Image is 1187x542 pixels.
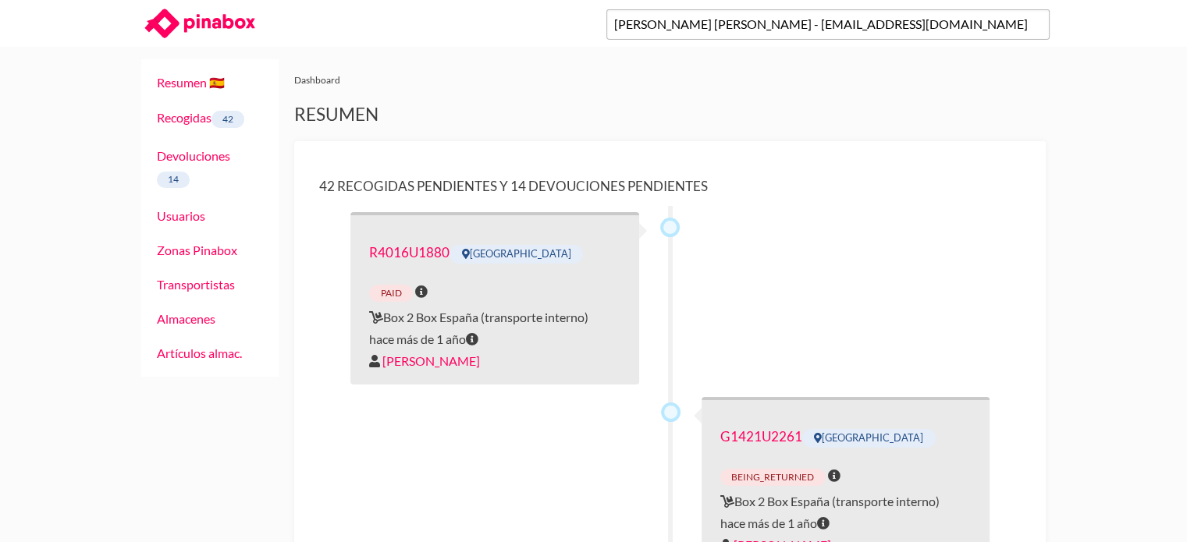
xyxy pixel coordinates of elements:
[350,212,639,384] div: Box 2 Box España (transporte interno) hace más de 1 año
[211,111,245,128] span: 42
[817,512,830,534] span: martes - 19/03/2024 - 09:00 AM
[369,244,450,260] a: Contacto: Sara Arias Cano, Teléfono: 603834132
[415,281,428,303] span: La fecha pasada y no está stored
[294,72,1046,88] div: Dashboard
[157,110,245,125] a: Recogidas42
[802,429,936,448] span: [GEOGRAPHIC_DATA]
[157,148,230,186] a: Devoluciones14
[157,311,215,326] a: Almacenes
[828,465,840,487] span: Fecha pasada y todavía no ha sido devuelto
[450,245,583,264] span: [GEOGRAPHIC_DATA]
[294,104,1046,126] h2: Resumen
[369,285,413,302] span: paid
[157,345,242,360] a: Artículos almac.
[720,469,826,486] span: being_returned
[606,9,1050,40] input: Busca usuarios por nombre o email
[466,328,478,350] span: miércoles - 6/03/2024 - 12:00 PM
[157,243,237,257] a: Zonas Pinabox
[157,75,225,90] a: Resumen 🇪🇸
[382,350,480,372] a: Usuario: Sara Arias Cano, Email: office@pablosainzvillegas.com, Contacto: Sara Arias Cano Teléfon...
[157,172,190,189] span: 14
[319,178,1021,194] h4: 42 Recogidas pendientes y 14 Devouciones pendientes
[157,208,205,223] a: Usuarios
[720,428,802,445] a: Contacto: Maria, Teléfono: 620479471
[157,277,235,292] a: Transportistas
